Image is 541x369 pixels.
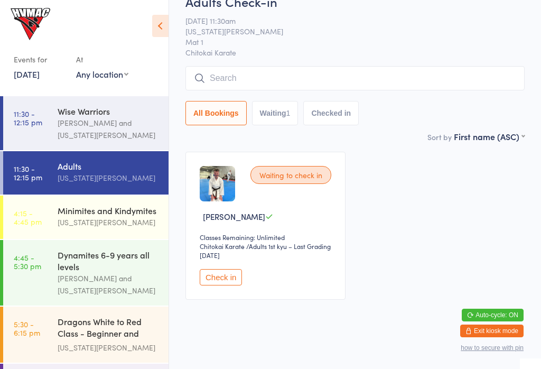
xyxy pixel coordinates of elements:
[200,242,331,260] span: / Adults 1st kyu – Last Grading [DATE]
[462,309,524,321] button: Auto-cycle: ON
[14,209,42,226] time: 4:15 - 4:45 pm
[460,325,524,337] button: Exit kiosk mode
[3,240,169,306] a: 4:45 -5:30 pmDynamites 6-9 years all levels[PERSON_NAME] and [US_STATE][PERSON_NAME]
[185,36,508,47] span: Mat 1
[14,51,66,68] div: Events for
[58,249,160,272] div: Dynamites 6-9 years all levels
[58,160,160,172] div: Adults
[58,205,160,216] div: Minimites and Kindymites
[76,51,128,68] div: At
[14,68,40,80] a: [DATE]
[58,316,160,342] div: Dragons White to Red Class - Beginner and Intermed...
[200,166,235,201] img: image1683620534.png
[185,66,525,90] input: Search
[303,101,359,125] button: Checked in
[461,344,524,352] button: how to secure with pin
[185,101,247,125] button: All Bookings
[14,109,42,126] time: 11:30 - 12:15 pm
[3,307,169,363] a: 5:30 -6:15 pmDragons White to Red Class - Beginner and Intermed...[US_STATE][PERSON_NAME]
[185,26,508,36] span: [US_STATE][PERSON_NAME]
[58,117,160,141] div: [PERSON_NAME] and [US_STATE][PERSON_NAME]
[58,272,160,297] div: [PERSON_NAME] and [US_STATE][PERSON_NAME]
[76,68,128,80] div: Any location
[427,132,452,142] label: Sort by
[185,47,525,58] span: Chitokai Karate
[58,342,160,354] div: [US_STATE][PERSON_NAME]
[3,96,169,150] a: 11:30 -12:15 pmWise Warriors[PERSON_NAME] and [US_STATE][PERSON_NAME]
[200,269,242,285] button: Check in
[58,172,160,184] div: [US_STATE][PERSON_NAME]
[58,216,160,228] div: [US_STATE][PERSON_NAME]
[252,101,299,125] button: Waiting1
[185,15,508,26] span: [DATE] 11:30am
[203,211,265,222] span: [PERSON_NAME]
[14,320,40,337] time: 5:30 - 6:15 pm
[454,131,525,142] div: First name (ASC)
[58,105,160,117] div: Wise Warriors
[14,253,41,270] time: 4:45 - 5:30 pm
[3,196,169,239] a: 4:15 -4:45 pmMinimites and Kindymites[US_STATE][PERSON_NAME]
[11,8,50,40] img: Hunter Valley Martial Arts Centre Morisset
[3,151,169,195] a: 11:30 -12:15 pmAdults[US_STATE][PERSON_NAME]
[200,242,245,251] div: Chitokai Karate
[250,166,331,184] div: Waiting to check in
[200,233,334,242] div: Classes Remaining: Unlimited
[286,109,291,117] div: 1
[14,164,42,181] time: 11:30 - 12:15 pm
